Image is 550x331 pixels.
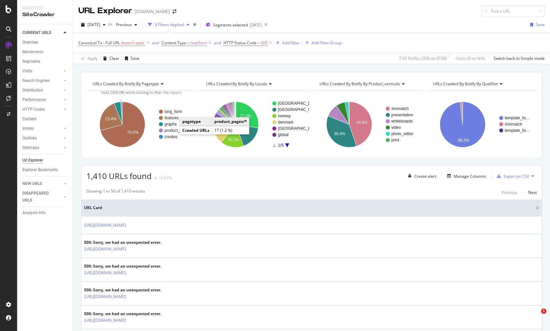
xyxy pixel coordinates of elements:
button: Export as CSV [494,171,529,181]
span: Hold CMD (⌘) while clicking to filter the report. [101,90,182,95]
h4: URLs Crawled By Botify By product_verticals [318,79,417,89]
div: 500: Sorry, we had an unexpected error. [84,311,161,317]
img: Equal [154,177,157,179]
text: 23.4% [105,117,116,121]
div: Inlinks [22,125,34,132]
text: [GEOGRAPHIC_DATA] [278,101,319,106]
div: Search Engines [22,77,50,84]
span: Segments selected [213,22,248,28]
text: #nomatch [391,106,409,111]
text: [GEOGRAPHIC_DATA] [278,107,319,112]
div: 500: Sorry, we had an unexpected error. [84,263,161,269]
span: HTTP Status Code [224,40,257,46]
button: Apply [78,53,98,64]
button: Add Filter Group [303,39,342,47]
div: SiteCrawler [22,11,68,18]
span: vs [108,21,113,27]
svg: A chart. [200,96,309,153]
text: #nomatch [505,122,522,127]
span: URL Card [84,205,534,211]
div: Analysis Info [22,209,46,216]
button: Segments selected[DATE] [203,19,262,30]
td: pagetype [180,117,212,126]
button: Create alert [405,171,436,181]
div: Url Explorer [22,157,43,164]
div: A chart. [427,96,536,153]
svg: A chart. [313,96,422,153]
span: URLs Crawled By Botify By product_verticals [320,81,400,87]
text: photo_editor [391,131,413,136]
button: [DATE] [78,19,108,30]
text: 98.2% [458,138,469,143]
a: [URL][DOMAIN_NAME] [84,293,126,300]
a: Visits [22,68,62,75]
button: Next [528,188,537,196]
div: and [214,40,221,46]
h4: URLs Crawled By Botify By pagetype [91,79,191,89]
span: Canonical To - Full URL [78,40,120,46]
h4: URLs Crawled By Botify By qualifier [432,79,531,89]
span: 1,410 URLs found [86,170,152,181]
div: URL Explorer [78,5,132,17]
text: denmark [278,120,294,125]
td: 17 (1.2 %) [212,126,250,135]
div: 3 Filters Applied [155,22,184,27]
a: [URL][DOMAIN_NAME] [84,222,126,229]
button: Manage Columns [444,172,486,180]
div: Outlinks [22,135,37,142]
text: template_lis… [505,128,530,133]
div: 7.45 % URLs ( 35K on 473K ) [399,55,447,61]
a: Analysis Info [22,209,68,216]
span: Previous [113,22,132,27]
div: Create alert [414,173,436,179]
text: features [165,116,179,120]
div: - Visits ( 0 on N/A ) [455,55,485,61]
a: Sitemaps [22,144,62,151]
a: Outlinks [22,135,62,142]
a: Search Engines [22,77,62,84]
span: 2025 Sep. 14th [87,22,100,27]
a: [URL][DOMAIN_NAME] [84,317,126,324]
a: Movements [22,49,68,55]
div: Add Filter [282,40,300,46]
span: 200 [261,38,268,48]
td: product_pages/* [212,117,250,126]
a: HTTP Codes [22,106,62,113]
span: URLs Crawled By Botify By qualifier [433,81,498,87]
text: creates [165,134,177,139]
div: Content [22,116,37,123]
a: Distribution [22,87,62,94]
div: Add Filter Group [312,40,342,46]
a: DISAPPEARED URLS [22,190,62,204]
div: Sitemaps [22,144,39,151]
div: Manage Columns [454,173,486,179]
div: A chart. [86,96,196,153]
button: Add Filter [273,39,300,47]
div: CURRENT URLS [22,29,51,36]
a: Inlinks [22,125,62,132]
div: Clear [109,55,119,61]
text: template_lis… [505,116,530,120]
text: 27.4% [240,114,251,118]
div: 500: Sorry, we had an unexpected error. [84,287,161,293]
text: 44.8% [356,120,368,125]
h4: URLs Crawled By Botify By locale [205,79,304,89]
div: Movements [22,49,43,55]
div: and [152,40,159,46]
span: 1 [541,309,546,314]
button: Previous [502,188,517,196]
div: Previous [502,190,517,195]
div: Overview [22,39,38,46]
text: 16.2% [228,137,239,142]
div: Apply [87,55,98,61]
button: Previous [113,19,140,30]
iframe: Intercom live chat [528,309,543,324]
button: Switch back to Simple mode [491,53,545,64]
div: [DATE] [250,22,262,28]
div: Analytics [22,5,68,11]
a: [URL][DOMAIN_NAME] [84,246,126,252]
span: text/html [191,38,207,48]
div: Segments [22,58,40,65]
text: print [391,138,399,142]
